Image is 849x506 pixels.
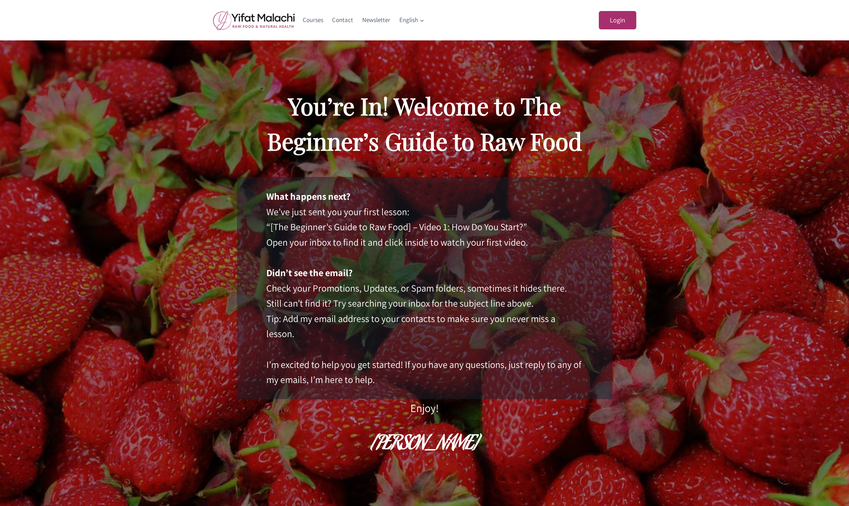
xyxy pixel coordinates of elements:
p: Enjoy! [237,399,612,417]
span: English [399,15,424,25]
a: English [395,11,429,29]
nav: Primary Navigation [298,11,429,29]
a: Login [599,11,636,30]
strong: Didn’t see the email? [266,266,353,279]
a: Contact [328,11,358,29]
p: We’ve just sent you your first lesson: “[The Beginner’s Guide to Raw Food] – Video 1: How Do You ... [266,189,583,387]
a: Newsletter [358,11,395,29]
strong: What happens next? [266,190,350,202]
a: Courses [298,11,328,29]
img: yifat_logo41_en.png [213,11,295,30]
h2: [PERSON_NAME] [237,431,612,460]
h2: You’re In! Welcome to The Beginner’s Guide to Raw Food [237,88,612,159]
